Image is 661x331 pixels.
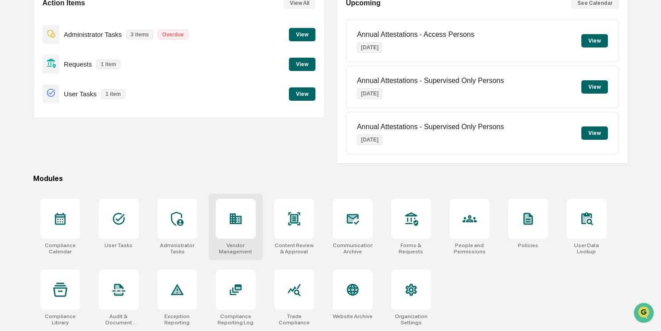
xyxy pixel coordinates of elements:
div: Compliance Calendar [40,242,80,255]
p: [DATE] [357,88,383,99]
a: Powered byPylon [62,150,107,157]
span: Preclearance [18,112,57,121]
p: Administrator Tasks [64,31,122,38]
button: View [581,126,608,140]
p: [DATE] [357,42,383,53]
div: Compliance Library [40,313,80,326]
div: Communications Archive [333,242,373,255]
p: User Tasks [64,90,97,98]
div: Vendor Management [216,242,256,255]
p: Requests [64,60,92,68]
iframe: Open customer support [633,302,657,326]
div: Website Archive [333,313,373,319]
div: Organization Settings [391,313,431,326]
div: Policies [518,242,538,248]
div: Forms & Requests [391,242,431,255]
button: Start new chat [151,71,161,81]
a: View [289,89,315,98]
p: 1 item [96,59,121,69]
p: [DATE] [357,134,383,145]
p: Annual Attestations - Supervised Only Persons [357,77,504,85]
button: View [581,34,608,47]
a: 🔎Data Lookup [5,125,59,141]
a: View [289,30,315,38]
div: Content Review & Approval [274,242,314,255]
div: 🗄️ [64,113,71,120]
div: Audit & Document Logs [99,313,139,326]
div: 🖐️ [9,113,16,120]
p: 1 item [101,89,125,99]
div: Start new chat [30,68,145,77]
a: View [289,59,315,68]
div: Compliance Reporting Log [216,313,256,326]
p: Annual Attestations - Supervised Only Persons [357,123,504,131]
div: User Tasks [105,242,132,248]
div: Modules [33,174,628,183]
p: 3 items [126,30,153,39]
div: User Data Lookup [567,242,607,255]
input: Clear [23,40,146,50]
img: 1746055101610-c473b297-6a78-478c-a979-82029cc54cd1 [9,68,25,84]
div: People and Permissions [450,242,490,255]
a: 🗄️Attestations [61,108,113,124]
div: Exception Reporting [157,313,197,326]
div: 🔎 [9,130,16,137]
span: Pylon [88,150,107,157]
p: Annual Attestations - Access Persons [357,31,474,39]
span: Data Lookup [18,129,56,138]
button: View [289,58,315,71]
button: View [289,87,315,101]
p: Overdue [158,30,188,39]
div: We're available if you need us! [30,77,112,84]
p: How can we help? [9,19,161,33]
span: Attestations [73,112,110,121]
div: Trade Compliance [274,313,314,326]
button: View [289,28,315,41]
button: View [581,80,608,94]
a: 🖐️Preclearance [5,108,61,124]
div: Administrator Tasks [157,242,197,255]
